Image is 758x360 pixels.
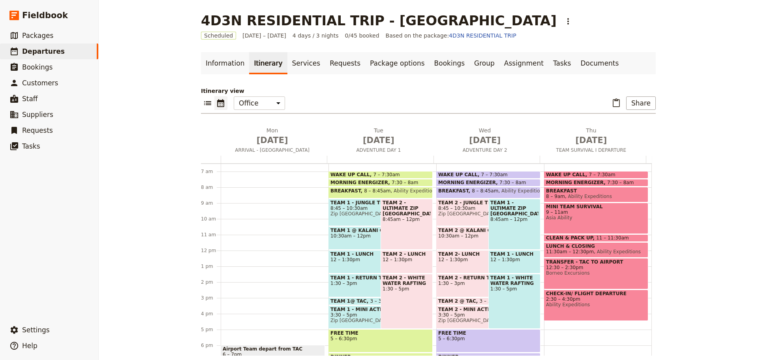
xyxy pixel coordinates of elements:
span: 0/45 booked [345,32,379,40]
div: TEAM 1 @ KALANI CAMPSITE10:30am – 12pm [328,226,417,250]
span: Zip [GEOGRAPHIC_DATA] [330,211,415,217]
div: LUNCH & CLOSING11:30am – 12:30pmAbility Expeditions [544,242,648,258]
h2: Tue [330,126,427,146]
div: TEAM 2 @ KALANI CAMPSITE10:30am – 12pm [436,226,525,250]
span: [DATE] [437,134,533,146]
button: Calendar view [214,96,227,110]
h2: Thu [543,126,640,146]
button: Tue [DATE]ADVENTURE DAY 1 [327,126,433,156]
span: TEAM 1 - WHITE WATER RAFTING [490,275,538,286]
span: 2:30 – 4:30pm [546,296,646,302]
span: ADVENTURE DAY 2 [433,147,537,153]
button: Paste itinerary item [610,96,623,110]
a: Group [469,52,499,74]
div: TEAM 2 - MINI ACTIVITY3:30 – 5pmZip [GEOGRAPHIC_DATA] [436,305,525,329]
span: Zip [GEOGRAPHIC_DATA] [438,211,523,217]
span: MORNING ENERGIZER [546,180,607,185]
div: TEAM 2 - LUNCH12 – 1:30pm [381,250,433,273]
span: [DATE] – [DATE] [242,32,286,40]
span: WAKE UP CALL [438,172,481,177]
div: TEAM 1 - LUNCH12 – 1:30pm [488,250,540,273]
span: Settings [22,326,50,334]
div: BREAKFAST8 – 8:45amAbility Expeditions [328,187,433,198]
span: TEAM 1 - JUNGLE TREKKING [330,200,415,205]
span: DINNER [438,354,538,360]
span: 7:30 – 8am [499,180,526,185]
span: 8 – 9am [546,194,565,199]
span: WAKE UP CALL [330,172,373,177]
div: TEAM 1 - LUNCH12 – 1:30pm [328,250,417,273]
span: 8 – 8:45am [472,188,498,197]
span: TEAM 2 - WHITE WATER RAFTING [383,275,431,286]
span: BREAKFAST [546,188,646,194]
span: 8:45am – 12pm [383,217,431,222]
div: 4 pm [201,311,221,317]
span: 12 – 1:30pm [490,257,538,262]
span: Asia Ability [546,215,646,221]
span: LUNCH & CLOSING [546,243,646,249]
div: 3 pm [201,295,221,301]
div: 5 pm [201,326,221,333]
div: TEAM 2 - JUNGLE TREKKING8:45 – 10:30amZip [GEOGRAPHIC_DATA] [436,199,525,226]
span: Customers [22,79,58,87]
span: ARRIVAL - [GEOGRAPHIC_DATA] [221,147,324,153]
div: TRANSFER - TAC TO AIRPORT12:30 – 2:30pmBorneo Excursions [544,258,648,289]
span: TEAM 1@ TAC [330,298,370,304]
a: Information [201,52,249,74]
span: 8:45 – 10:30am [438,205,523,211]
span: 1:30 – 5pm [383,286,431,292]
span: TEAM 1 - LUNCH [330,251,415,257]
span: 3:30 – 5pm [438,312,523,318]
div: TEAM 1 - RETURN TO TAC1:30 – 3pm [328,274,417,297]
span: CHECK-IN/ FLIGHT DEPARTURE [546,291,646,296]
div: WAKE UP CALL7 – 7:30am [544,171,648,179]
span: 9 – 11am [546,209,646,215]
div: CHECK-IN/ FLIGHT DEPARTURE2:30 – 4:30pmAbility Expeditions [544,290,648,321]
span: 12 – 1:30pm [383,257,431,262]
span: 6 – 7pm [223,352,242,357]
div: 10 am [201,216,221,222]
span: 5 – 6:30pm [438,336,538,341]
div: FREE TIME5 – 6:30pm [328,329,433,352]
span: 10:30am – 12pm [330,233,415,239]
div: WAKE UP CALL7 – 7:30am [436,171,540,179]
button: List view [201,96,214,110]
span: MORNING ENERGIZER [438,180,499,185]
div: TEAM 2 - WHITE WATER RAFTING1:30 – 5pm [381,274,433,329]
div: 8 am [201,184,221,190]
span: WAKE UP CALL [546,172,589,177]
span: 8:45am – 12pm [490,217,538,222]
div: TEAM 2 @ TAC3 – 3:30pm [436,298,525,305]
span: TEAM 1 @ KALANI CAMPSITE [330,228,415,233]
div: FREE TIME5 – 6:30pm [436,329,540,352]
span: 7 – 7:30am [589,172,615,177]
div: TEAM 1 - JUNGLE TREKKING8:45 – 10:30amZip [GEOGRAPHIC_DATA] [328,199,417,226]
span: Ability Expeditions [565,194,612,199]
span: 7 – 7:30am [373,172,400,177]
div: 2 pm [201,279,221,285]
a: Requests [325,52,365,74]
div: TEAM 2 - RETURN TO TAC1:30 – 3pm [436,274,525,297]
span: 3:30 – 5pm [330,312,415,318]
span: 1:30 – 3pm [330,281,415,286]
span: Tasks [22,142,40,150]
span: TEAM 1 - MINI ACTIVITY [330,307,415,312]
span: Ability Expeditions [390,188,437,197]
span: Based on the package: [386,32,516,40]
span: TEAM 2 - MINI ACTIVITY [438,307,523,312]
h2: Mon [224,126,321,146]
span: 12 – 1:30pm [438,257,523,262]
button: Share [626,96,656,110]
span: 7 – 7:30am [481,172,508,177]
span: Bookings [22,63,53,71]
span: [DATE] [224,134,321,146]
div: BREAKFAST8 – 9amAbility Expeditions [544,187,648,202]
span: FREE TIME [438,330,538,336]
span: 5 – 6:30pm [330,336,431,341]
span: Borneo Excursions [546,270,646,276]
span: 12 – 1:30pm [330,257,415,262]
a: Services [287,52,325,74]
a: Assignment [499,52,548,74]
span: 4 days / 3 nights [293,32,339,40]
span: BREAKFAST [330,188,364,194]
